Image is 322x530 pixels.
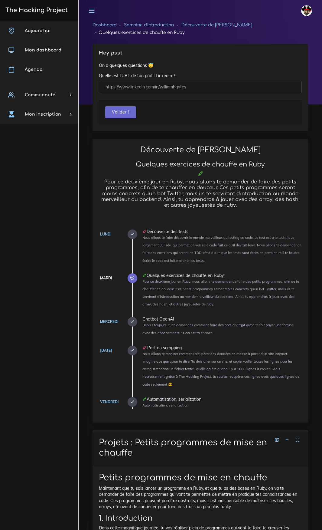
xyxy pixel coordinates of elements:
[181,23,252,27] a: Découverte de [PERSON_NAME]
[99,179,302,208] h5: Pour ce deuxième jour en Ruby, nous allons te demander de faire des petits programmes, afin de te...
[93,23,117,27] a: Dashboard
[25,112,61,117] span: Mon inscription
[99,50,302,56] h5: Hey psst
[99,161,302,168] h3: Quelques exercices de chauffe en Ruby
[100,275,112,281] div: Mardi
[25,48,61,52] span: Mon dashboard
[99,485,302,510] p: Maintenant que tu sais lancer un programme en Ruby, et que tu as des bases en Ruby, on va te dema...
[99,473,302,483] h1: Petits programmes de mise en chauffe
[100,319,118,324] a: Mercredi
[142,229,302,234] div: Découverte des tests
[99,81,302,93] input: https://www.linkedin.com/in/williamhgates
[4,7,68,14] h3: The Hacking Project
[100,232,111,236] a: Lundi
[93,29,185,36] li: Quelques exercices de chauffe en Ruby
[99,73,175,79] label: Quelle est l'URL de ton profil LinkedIn ?
[100,348,112,353] a: [DATE]
[142,403,188,407] small: Automatisation, serialization
[25,28,50,33] span: Aujourd'hui
[142,279,299,307] small: Pour ce deuxième jour en Ruby, nous allons te demander de faire des petits programmes, afin de te...
[99,146,302,154] h2: Découverte de [PERSON_NAME]
[142,397,302,401] div: Automatisation, serialization
[301,5,312,16] img: avatar
[25,67,42,72] span: Agenda
[142,323,294,335] small: Depuis toujours, tu te demandes comment faire des bots chatgpt qu'on te fait payer une fortune av...
[142,346,302,350] div: L'art du scrapping
[100,400,119,404] a: Vendredi
[99,514,302,523] h2: 1. Introduction
[25,93,55,97] span: Communauté
[142,352,299,387] small: Nous allons te montrer comment récupérer des données en masse à partir d'un site internet. Imagin...
[142,273,302,278] div: Quelques exercices de chauffe en Ruby
[124,23,174,27] a: Semaine d'introduction
[99,62,302,68] p: On a quelques questions 😇
[105,106,136,119] button: Valider !
[142,317,302,321] div: Chatbot OpenAI
[298,2,317,19] a: avatar
[99,438,302,458] h1: Projets : Petits programmes de mise en chauffe
[142,235,301,263] small: Nous allons te faire découvrir le monde merveilleux du testing en code. Le test est une technique...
